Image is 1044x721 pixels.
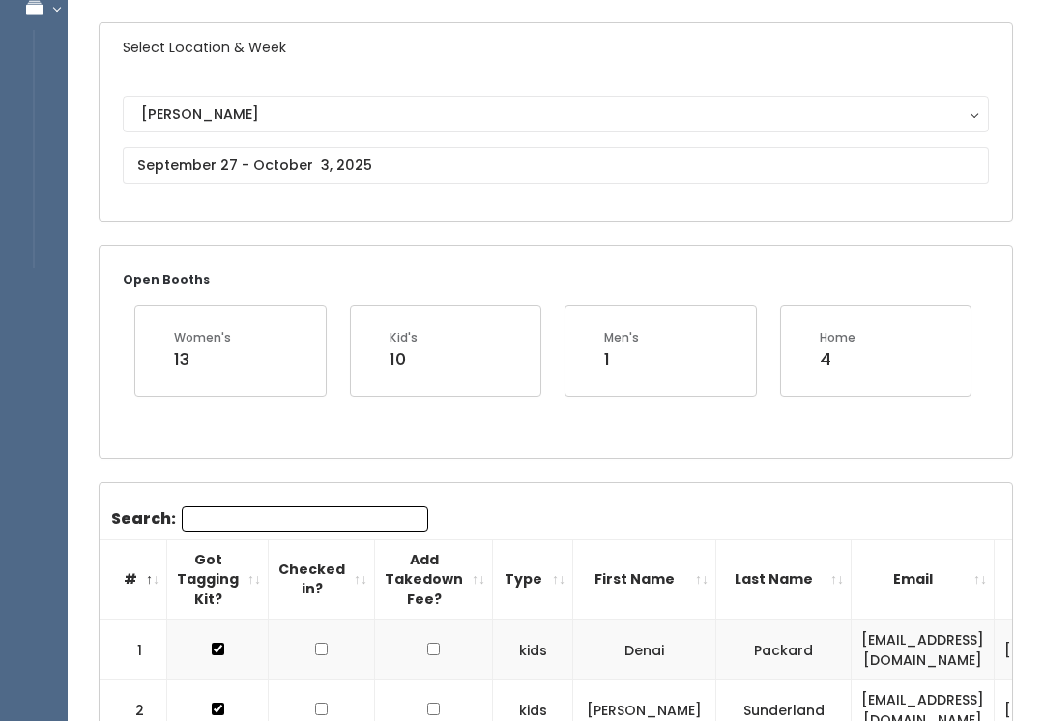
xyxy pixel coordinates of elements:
button: [PERSON_NAME] [123,97,989,133]
th: Add Takedown Fee?: activate to sort column ascending [375,540,493,620]
td: Packard [716,620,852,681]
label: Search: [111,507,428,533]
div: 1 [604,348,639,373]
div: 10 [390,348,418,373]
th: #: activate to sort column descending [100,540,167,620]
input: Search: [182,507,428,533]
small: Open Booths [123,273,210,289]
th: Got Tagging Kit?: activate to sort column ascending [167,540,269,620]
div: Women's [174,331,231,348]
th: Checked in?: activate to sort column ascending [269,540,375,620]
div: Men's [604,331,639,348]
th: Type: activate to sort column ascending [493,540,573,620]
td: [EMAIL_ADDRESS][DOMAIN_NAME] [852,620,995,681]
th: Email: activate to sort column ascending [852,540,995,620]
div: Home [820,331,855,348]
h6: Select Location & Week [100,24,1012,73]
td: kids [493,620,573,681]
th: Last Name: activate to sort column ascending [716,540,852,620]
td: Denai [573,620,716,681]
div: 4 [820,348,855,373]
th: First Name: activate to sort column ascending [573,540,716,620]
div: Kid's [390,331,418,348]
td: 1 [100,620,167,681]
div: 13 [174,348,231,373]
div: [PERSON_NAME] [141,104,971,126]
input: September 27 - October 3, 2025 [123,148,989,185]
